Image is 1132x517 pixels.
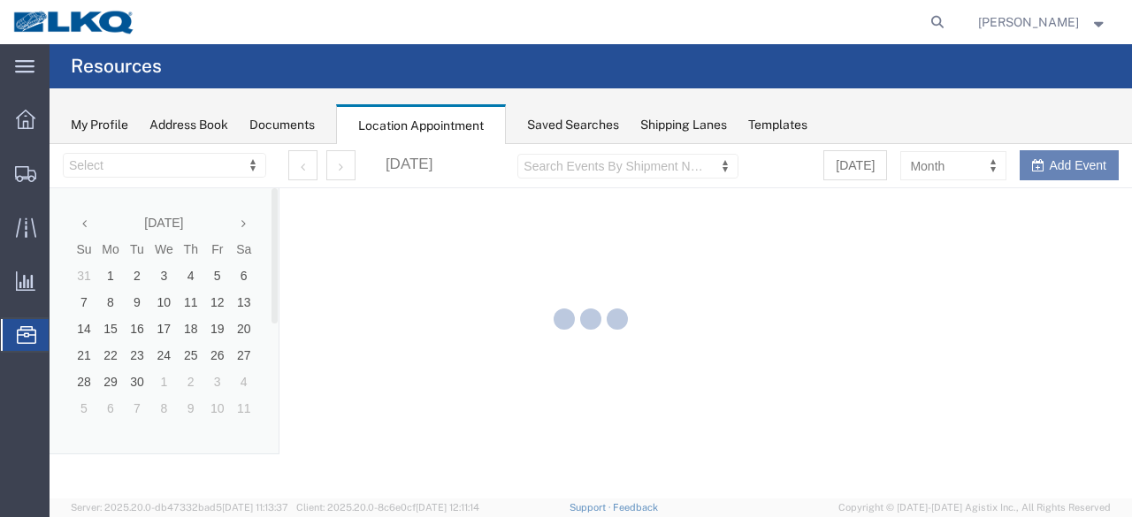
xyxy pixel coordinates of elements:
div: My Profile [71,116,128,134]
span: Client: 2025.20.0-8c6e0cf [296,502,479,513]
span: [DATE] 11:13:37 [222,502,288,513]
span: Sopha Sam [978,12,1079,32]
div: Saved Searches [527,116,619,134]
span: [DATE] 12:11:14 [416,502,479,513]
div: Templates [748,116,807,134]
span: Server: 2025.20.0-db47332bad5 [71,502,288,513]
div: Documents [249,116,315,134]
div: Address Book [149,116,228,134]
a: Support [570,502,614,513]
div: Shipping Lanes [640,116,727,134]
div: Location Appointment [336,104,506,145]
span: Copyright © [DATE]-[DATE] Agistix Inc., All Rights Reserved [838,500,1111,515]
a: Feedback [613,502,658,513]
button: [PERSON_NAME] [977,11,1108,33]
h4: Resources [71,44,162,88]
img: logo [12,9,136,35]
